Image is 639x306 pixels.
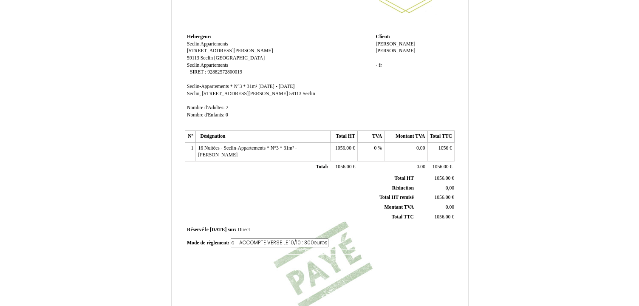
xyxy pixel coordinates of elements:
[187,240,229,246] span: Mode de règlement:
[187,91,288,96] span: Seclin, [STREET_ADDRESS][PERSON_NAME]
[376,55,377,61] span: -
[187,84,257,89] span: Seclin-Appartements * N°3 * 31m²
[374,145,377,151] span: 0
[376,48,415,54] span: [PERSON_NAME]
[196,131,331,143] th: Désignation
[190,69,242,75] span: SIRET : 92882572800019
[376,34,390,40] span: Client:
[416,193,456,203] td: €
[303,91,315,96] span: Seclin
[187,105,225,110] span: Nombre d'Adultes:
[316,164,328,170] span: Total:
[417,164,425,170] span: 0.00
[228,227,236,232] span: sur:
[434,214,450,220] span: 1056.00
[379,195,414,200] span: Total HT remisé
[187,69,189,75] span: -
[238,227,250,232] span: Direct
[379,62,382,68] span: fr
[416,174,456,183] td: €
[416,212,456,222] td: €
[331,142,357,161] td: €
[438,145,448,151] span: 1056
[210,227,226,232] span: [DATE]
[392,214,414,220] span: Total TTC
[427,131,454,143] th: Total TTC
[331,161,357,173] td: €
[187,112,224,118] span: Nombre d'Enfants:
[226,105,229,110] span: 2
[416,145,425,151] span: 0.00
[187,48,273,54] span: [STREET_ADDRESS][PERSON_NAME]
[385,204,414,210] span: Montant TVA
[187,55,199,61] span: 59113
[427,161,454,173] td: €
[357,131,384,143] th: TVA
[335,164,351,170] span: 1056.00
[357,142,384,161] td: %
[434,195,450,200] span: 1056.00
[214,55,265,61] span: [GEOGRAPHIC_DATA]
[258,84,294,89] span: [DATE] - [DATE]
[395,176,414,181] span: Total HT
[187,227,209,232] span: Réservé le
[331,131,357,143] th: Total HT
[185,142,196,161] td: 1
[427,142,454,161] td: €
[376,62,377,68] span: -
[446,204,454,210] span: 0.00
[185,131,196,143] th: N°
[289,91,302,96] span: 59113
[446,185,454,191] span: 0,00
[392,185,414,191] span: Réduction
[433,164,449,170] span: 1056.00
[201,55,213,61] span: Seclin
[187,34,212,40] span: Hebergeur:
[434,176,450,181] span: 1056.00
[376,69,377,75] span: -
[198,145,297,158] span: 16 Nuitées - Seclin-Appartements * N°3 * 31m² - [PERSON_NAME]
[335,145,351,151] span: 1056.00
[226,112,228,118] span: 0
[187,41,228,47] span: Seclin Appartements
[385,131,427,143] th: Montant TVA
[376,41,415,47] span: [PERSON_NAME]
[187,62,228,68] span: Seclin Appartements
